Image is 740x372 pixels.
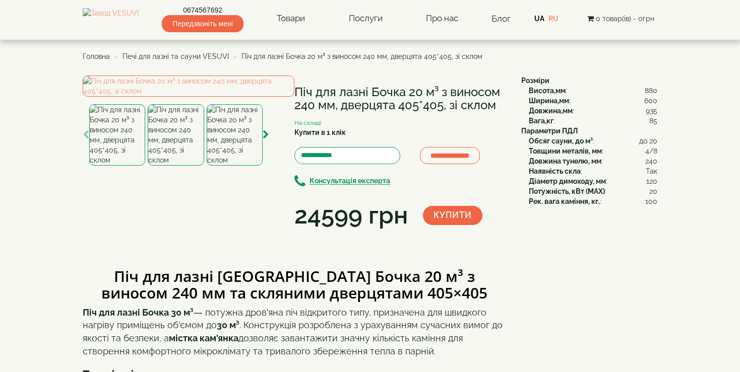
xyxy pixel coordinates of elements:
[83,8,139,29] img: Завод VESUVI
[646,106,657,116] span: 935
[529,187,605,195] b: Потужність, кВт (MAX)
[529,157,601,165] b: Довжина тунелю, мм
[529,137,593,145] b: Обсяг сауни, до м³
[89,104,145,166] img: Піч для лазні Бочка 20 м³ з виносом 240 мм, дверцята 405*405, зі склом
[529,96,657,106] div: :
[83,76,294,97] img: Піч для лазні Бочка 20 м³ з виносом 240 мм, дверцята 405*405, зі склом
[339,7,393,30] a: Послуги
[529,166,657,176] div: :
[645,156,657,166] span: 240
[294,86,506,112] h1: Піч для лазні Бочка 20 м³ з виносом 240 мм, дверцята 405*405, зі склом
[534,15,544,23] a: UA
[596,15,654,23] span: 0 товар(ів) - 0грн
[548,15,559,23] a: RU
[529,176,657,186] div: :
[529,86,657,96] div: :
[241,52,482,60] span: Піч для лазні Бочка 20 м³ з виносом 240 мм, дверцята 405*405, зі склом
[521,77,549,85] b: Розміри
[529,186,657,196] div: :
[101,266,487,303] b: Піч для лазні [GEOGRAPHIC_DATA] Бочка 20 м³ з виносом 240 мм та скляними дверцятами 405×405
[294,198,408,233] div: 24599 грн
[83,307,194,318] strong: Піч для лазні Бочка 30 м³
[649,186,657,196] span: 20
[529,106,657,116] div: :
[645,196,657,206] span: 100
[529,116,657,126] div: :
[169,333,238,343] strong: містка кам'янка
[423,206,482,225] button: Купити
[294,119,322,126] small: На складі
[644,96,657,106] span: 600
[162,5,243,15] a: 0674567692
[83,306,506,358] p: — потужна дров'яна піч відкритого типу, призначена для швидкого нагріву приміщень об'ємом до . Ко...
[529,107,573,115] b: Довжина,мм
[521,127,578,135] b: Параметри ПДЛ
[646,176,657,186] span: 120
[529,197,600,205] b: Рек. вага каміння, кг.
[645,146,657,156] span: 4/8
[529,117,553,125] b: Вага,кг
[639,136,657,146] span: до 20
[148,104,204,166] img: Піч для лазні Бочка 20 м³ з виносом 240 мм, дверцята 405*405, зі склом
[529,87,566,95] b: Висота,мм
[294,127,346,137] label: Купити в 1 клік
[646,166,657,176] span: Так
[416,7,468,30] a: Про нас
[529,147,602,155] b: Товщини металів, мм
[529,177,606,185] b: Діаметр димоходу, мм
[529,146,657,156] div: :
[207,104,263,166] img: Піч для лазні Бочка 20 м³ з виносом 240 мм, дверцята 405*405, зі склом
[83,52,110,60] a: Головна
[645,86,657,96] span: 880
[529,196,657,206] div: :
[491,14,511,24] a: Блог
[267,7,315,30] a: Товари
[529,156,657,166] div: :
[529,167,581,175] b: Наявність скла
[122,52,229,60] a: Печі для лазні та сауни VESUVI
[529,136,657,146] div: :
[649,116,657,126] span: 85
[162,15,243,32] span: Передзвоніть мені
[584,13,657,24] button: 0 товар(ів) - 0грн
[310,177,390,185] b: Консультація експерта
[217,320,239,330] strong: 30 м³
[529,97,569,105] b: Ширина,мм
